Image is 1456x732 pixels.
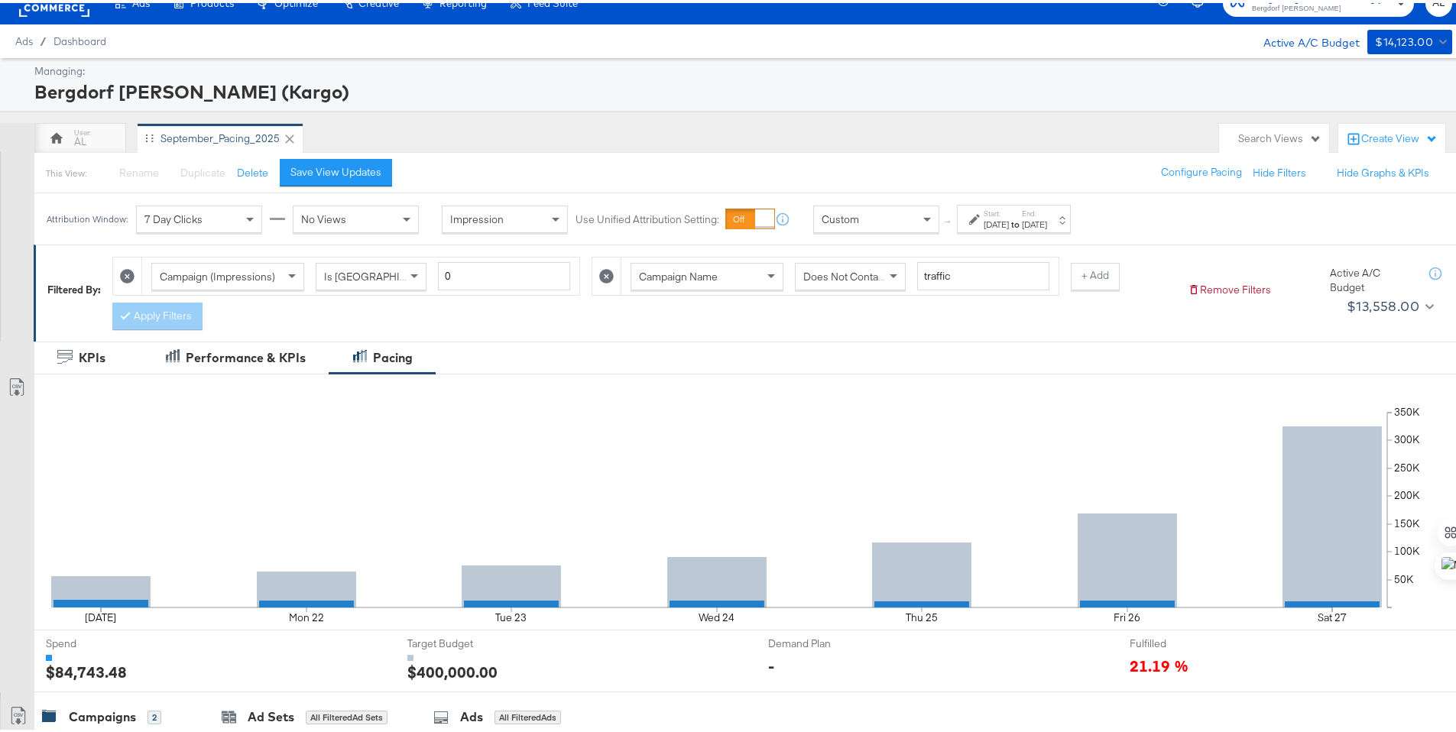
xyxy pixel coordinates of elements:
div: Filtered By: [47,280,101,294]
span: / [33,32,54,44]
div: Ads [460,705,483,723]
span: Impression [450,209,504,223]
div: Search Views [1238,128,1321,143]
button: $14,123.00 [1367,27,1452,51]
input: Enter a search term [917,259,1049,287]
button: Hide Graphs & KPIs [1337,163,1429,177]
div: September_Pacing_2025 [161,128,280,143]
div: This View: [46,164,86,177]
div: Performance & KPIs [186,346,306,364]
div: Create View [1361,128,1438,144]
label: Use Unified Attribution Setting: [576,209,719,224]
div: $13,558.00 [1347,292,1419,315]
div: Campaigns [69,705,136,723]
text: Sat 27 [1318,607,1347,621]
button: Save View Updates [280,156,392,183]
button: Hide Filters [1253,163,1306,177]
span: Custom [822,209,859,223]
a: Dashboard [54,32,106,44]
span: Rename [119,163,159,177]
text: 350K [1394,402,1420,416]
label: Start: [984,206,1009,215]
text: Mon 22 [289,607,324,621]
span: Is [GEOGRAPHIC_DATA] [324,267,441,280]
div: Drag to reorder tab [145,131,154,139]
span: Demand Plan [768,633,883,648]
div: All Filtered Ads [495,708,561,721]
div: Ad Sets [248,705,294,723]
span: 7 Day Clicks [144,209,203,223]
span: Campaign (Impressions) [160,267,275,280]
text: Wed 24 [699,607,734,621]
span: Campaign Name [639,267,718,280]
label: End: [1022,206,1047,215]
button: Configure Pacing [1150,156,1253,183]
div: All Filtered Ad Sets [306,708,388,721]
div: Bergdorf [PERSON_NAME] (Kargo) [34,76,1448,102]
div: $400,000.00 [407,658,498,680]
strong: to [1009,215,1022,227]
span: Duplicate [180,163,225,177]
span: Does Not Contain [803,267,887,280]
div: Managing: [34,61,1448,76]
div: Active A/C Budget [1247,27,1360,50]
div: $14,123.00 [1375,30,1433,49]
text: [DATE] [85,607,116,621]
text: Thu 25 [906,607,938,621]
span: Spend [46,633,161,648]
span: Fulfilled [1130,633,1244,648]
div: $84,743.48 [46,658,127,680]
text: Tue 23 [495,607,527,621]
button: Remove Filters [1188,280,1271,294]
span: Ads [15,32,33,44]
span: Target Budget [407,633,522,648]
button: Delete [237,163,268,177]
div: KPIs [79,346,105,364]
span: 21.19 % [1130,652,1188,672]
button: + Add [1071,260,1120,287]
div: Save View Updates [290,162,381,177]
span: No Views [301,209,346,223]
div: [DATE] [1022,215,1047,228]
div: Active A/C Budget [1330,263,1414,291]
span: ↑ [941,216,955,222]
div: [DATE] [984,215,1009,228]
text: Fri 26 [1114,607,1140,621]
div: 2 [148,708,161,721]
input: Enter a number [438,259,570,287]
div: Attribution Window: [46,211,128,222]
div: AL [74,131,86,146]
div: Pacing [373,346,413,364]
div: - [768,652,774,674]
button: $13,558.00 [1341,291,1437,316]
